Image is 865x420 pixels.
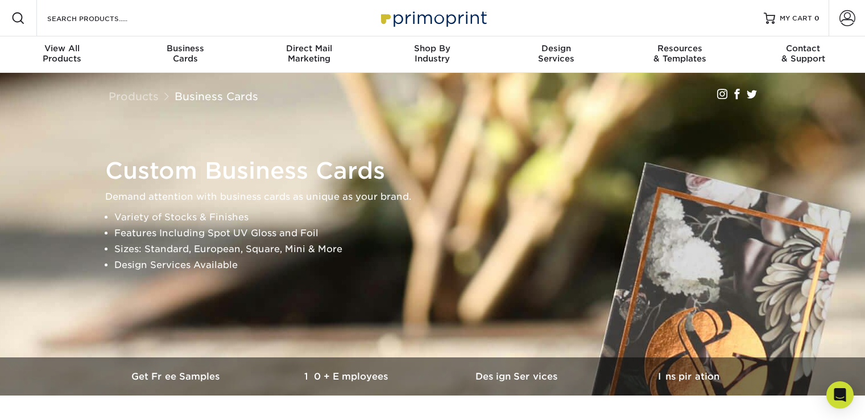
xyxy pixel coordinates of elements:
[123,36,247,73] a: BusinessCards
[814,14,820,22] span: 0
[262,357,433,396] a: 10+ Employees
[123,43,247,64] div: Cards
[114,241,771,257] li: Sizes: Standard, European, Square, Mini & More
[247,43,371,53] span: Direct Mail
[618,43,741,64] div: & Templates
[109,90,159,102] a: Products
[618,43,741,53] span: Resources
[433,357,603,396] a: Design Services
[371,43,494,64] div: Industry
[742,43,865,53] span: Contact
[123,43,247,53] span: Business
[494,43,618,64] div: Services
[262,371,433,382] h3: 10+ Employees
[742,43,865,64] div: & Support
[371,43,494,53] span: Shop By
[247,36,371,73] a: Direct MailMarketing
[92,371,262,382] h3: Get Free Samples
[105,189,771,205] p: Demand attention with business cards as unique as your brand.
[105,157,771,184] h1: Custom Business Cards
[175,90,258,102] a: Business Cards
[376,6,490,30] img: Primoprint
[114,257,771,273] li: Design Services Available
[46,11,157,25] input: SEARCH PRODUCTS.....
[603,371,774,382] h3: Inspiration
[433,371,603,382] h3: Design Services
[494,36,618,73] a: DesignServices
[92,357,262,396] a: Get Free Samples
[742,36,865,73] a: Contact& Support
[603,357,774,396] a: Inspiration
[371,36,494,73] a: Shop ByIndustry
[494,43,618,53] span: Design
[114,209,771,225] li: Variety of Stocks & Finishes
[114,225,771,241] li: Features Including Spot UV Gloss and Foil
[780,14,812,23] span: MY CART
[247,43,371,64] div: Marketing
[826,381,854,409] div: Open Intercom Messenger
[618,36,741,73] a: Resources& Templates
[3,385,97,416] iframe: Google Customer Reviews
